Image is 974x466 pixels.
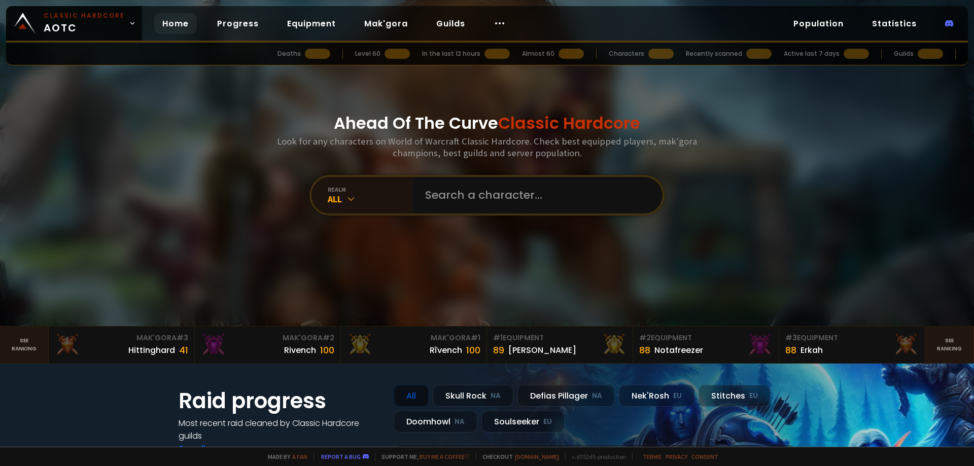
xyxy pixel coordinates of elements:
[894,49,914,58] div: Guilds
[491,391,501,401] small: NA
[925,327,974,363] a: Seeranking
[179,385,381,417] h1: Raid progress
[177,333,188,343] span: # 3
[643,453,662,460] a: Terms
[673,391,682,401] small: EU
[422,49,480,58] div: In the last 12 hours
[179,443,245,454] a: See all progress
[341,327,487,363] a: Mak'Gora#1Rîvench100
[609,49,644,58] div: Characters
[209,13,267,34] a: Progress
[6,6,142,41] a: Classic HardcoreAOTC
[433,385,513,407] div: Skull Rock
[515,453,559,460] a: [DOMAIN_NAME]
[749,391,758,401] small: EU
[154,13,197,34] a: Home
[420,453,470,460] a: Buy me a coffee
[619,385,694,407] div: Nek'Rosh
[323,333,334,343] span: # 2
[284,344,316,356] div: Rivench
[375,453,470,460] span: Support me,
[334,111,640,135] h1: Ahead Of The Curve
[784,49,840,58] div: Active last 7 days
[320,343,334,357] div: 100
[639,333,651,343] span: # 2
[639,343,650,357] div: 88
[49,327,195,363] a: Mak'Gora#3Hittinghard41
[785,333,797,343] span: # 3
[493,333,627,343] div: Equipment
[279,13,344,34] a: Equipment
[195,327,341,363] a: Mak'Gora#2Rivench100
[785,343,796,357] div: 88
[179,343,188,357] div: 41
[633,327,779,363] a: #2Equipment88Notafreezer
[493,343,504,357] div: 89
[639,333,773,343] div: Equipment
[522,49,554,58] div: Almost 60
[455,417,465,427] small: NA
[292,453,307,460] a: a fan
[565,453,626,460] span: v. d752d5 - production
[55,333,188,343] div: Mak'Gora
[419,177,650,213] input: Search a character...
[466,343,480,357] div: 100
[471,333,480,343] span: # 1
[801,344,823,356] div: Erkah
[691,453,718,460] a: Consent
[666,453,687,460] a: Privacy
[508,344,576,356] div: [PERSON_NAME]
[476,453,559,460] span: Checkout
[517,385,615,407] div: Defias Pillager
[179,417,381,442] h4: Most recent raid cleaned by Classic Hardcore guilds
[493,333,503,343] span: # 1
[543,417,552,427] small: EU
[394,411,477,433] div: Doomhowl
[498,112,640,134] span: Classic Hardcore
[394,385,429,407] div: All
[328,186,413,193] div: realm
[785,333,919,343] div: Equipment
[428,13,473,34] a: Guilds
[44,11,125,35] span: AOTC
[128,344,175,356] div: Hittinghard
[779,327,925,363] a: #3Equipment88Erkah
[686,49,742,58] div: Recently scanned
[273,135,701,159] h3: Look for any characters on World of Warcraft Classic Hardcore. Check best equipped players, mak'g...
[654,344,703,356] div: Notafreezer
[44,11,125,20] small: Classic Hardcore
[864,13,925,34] a: Statistics
[356,13,416,34] a: Mak'gora
[785,13,852,34] a: Population
[328,193,413,205] div: All
[430,344,462,356] div: Rîvench
[277,49,301,58] div: Deaths
[321,453,361,460] a: Report a bug
[355,49,380,58] div: Level 60
[262,453,307,460] span: Made by
[481,411,565,433] div: Soulseeker
[699,385,771,407] div: Stitches
[347,333,480,343] div: Mak'Gora
[487,327,633,363] a: #1Equipment89[PERSON_NAME]
[592,391,602,401] small: NA
[201,333,334,343] div: Mak'Gora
